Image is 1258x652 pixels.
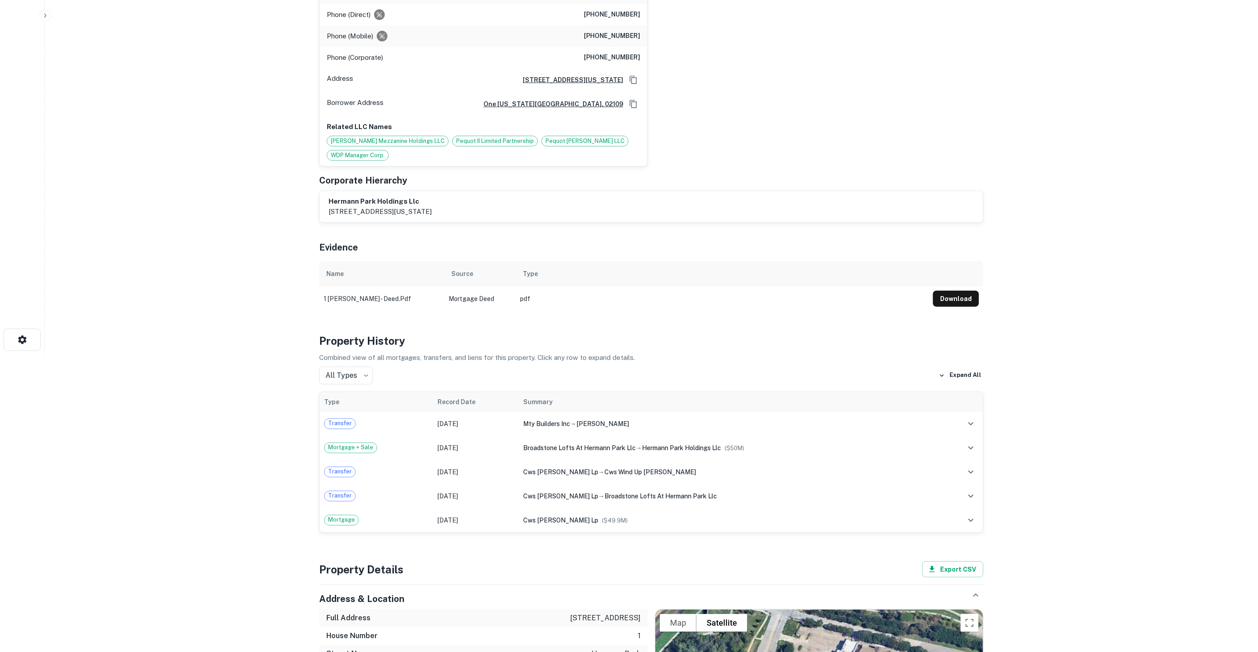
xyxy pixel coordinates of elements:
[444,261,516,286] th: Source
[319,367,373,385] div: All Types
[523,419,934,429] div: →
[963,464,979,480] button: expand row
[660,614,696,632] button: Show street map
[319,561,404,577] h4: Property Details
[319,261,444,286] th: Name
[516,75,623,85] a: [STREET_ADDRESS][US_STATE]
[627,97,640,111] button: Copy Address
[319,592,404,606] h5: Address & Location
[584,31,640,42] h6: [PHONE_NUMBER]
[523,420,570,427] span: mty builders inc
[433,484,519,508] td: [DATE]
[319,261,983,311] div: scrollable content
[523,491,934,501] div: →
[963,489,979,504] button: expand row
[327,52,383,63] p: Phone (Corporate)
[570,613,641,623] p: [STREET_ADDRESS]
[327,9,371,20] p: Phone (Direct)
[319,241,358,254] h5: Evidence
[638,631,641,641] p: 1
[433,436,519,460] td: [DATE]
[327,97,383,111] p: Borrower Address
[319,333,983,349] h4: Property History
[433,412,519,436] td: [DATE]
[584,52,640,63] h6: [PHONE_NUMBER]
[725,445,744,451] span: ($ 50M )
[329,196,432,207] h6: hermann park holdings llc
[325,419,355,428] span: Transfer
[933,291,979,307] button: Download
[516,286,929,311] td: pdf
[542,137,628,146] span: Pequot [PERSON_NAME] LLC
[444,286,516,311] td: Mortgage Deed
[963,440,979,456] button: expand row
[325,443,377,452] span: Mortgage + Sale
[604,468,696,476] span: cws wind up [PERSON_NAME]
[327,137,448,146] span: [PERSON_NAME] Mezzanine Holdings LLC
[326,268,344,279] div: Name
[523,467,934,477] div: →
[519,392,939,412] th: Summary
[963,513,979,528] button: expand row
[523,517,598,524] span: cws [PERSON_NAME] lp
[453,137,537,146] span: Pequot II Limited Partnership
[319,174,407,187] h5: Corporate Hierarchy
[377,31,387,42] div: Requests to not be contacted at this number
[516,261,929,286] th: Type
[320,392,433,412] th: Type
[374,9,385,20] div: Requests to not be contacted at this number
[627,73,640,87] button: Copy Address
[325,515,358,524] span: Mortgage
[433,460,519,484] td: [DATE]
[327,31,373,42] p: Phone (Mobile)
[326,631,378,641] h6: House Number
[319,352,983,363] p: Combined view of all mortgages, transfers, and liens for this property. Click any row to expand d...
[523,268,538,279] div: Type
[523,493,598,500] span: cws [PERSON_NAME] lp
[642,444,721,451] span: hermann park holdings llc
[523,468,598,476] span: cws [PERSON_NAME] lp
[326,613,371,623] h6: Full Address
[576,420,629,427] span: [PERSON_NAME]
[325,491,355,500] span: Transfer
[604,493,717,500] span: broadstone lofts at hermann park llc
[523,443,934,453] div: →
[963,416,979,431] button: expand row
[523,444,636,451] span: broadstone lofts at hermann park llc
[602,517,628,524] span: ($ 49.9M )
[433,508,519,532] td: [DATE]
[961,614,979,632] button: Toggle fullscreen view
[327,151,388,160] span: WDP Manager Corp.
[696,614,747,632] button: Show satellite imagery
[937,369,983,382] button: Expand All
[922,561,983,577] button: Export CSV
[433,392,519,412] th: Record Date
[327,121,640,132] p: Related LLC Names
[476,99,623,109] a: one [US_STATE][GEOGRAPHIC_DATA], 02109
[327,73,353,87] p: Address
[329,206,432,217] p: [STREET_ADDRESS][US_STATE]
[325,467,355,476] span: Transfer
[319,286,444,311] td: 1 [PERSON_NAME] - deed.pdf
[451,268,473,279] div: Source
[584,9,640,20] h6: [PHONE_NUMBER]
